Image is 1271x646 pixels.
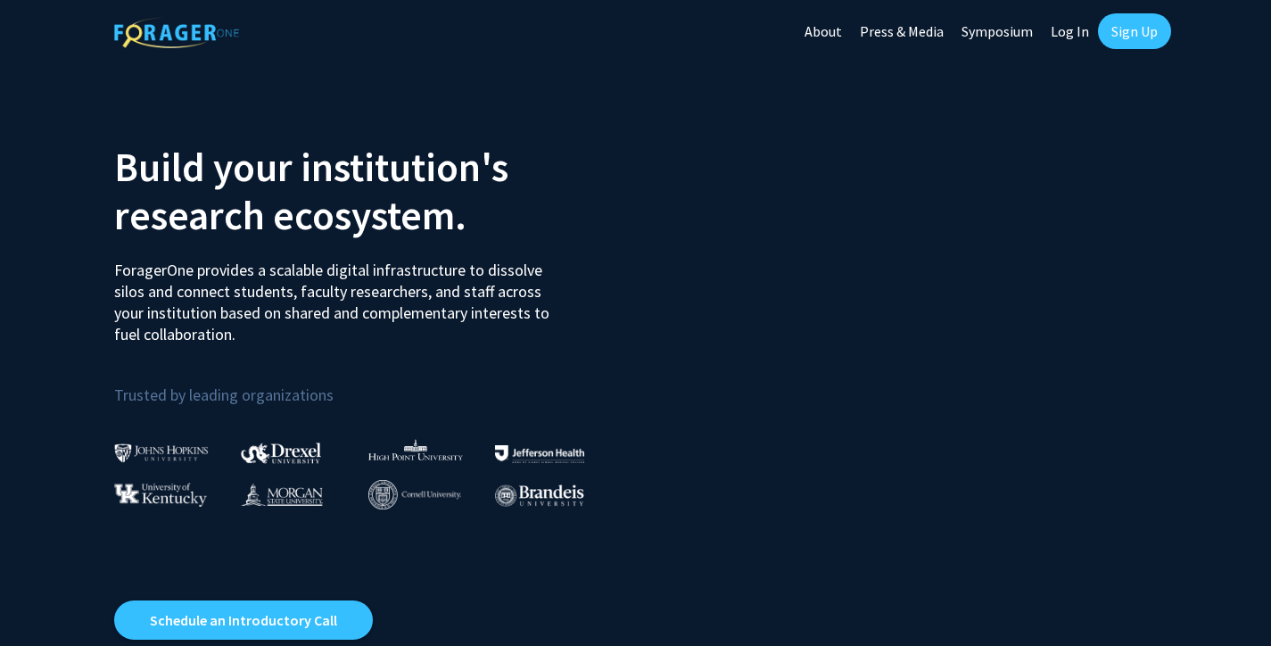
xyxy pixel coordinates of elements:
p: ForagerOne provides a scalable digital infrastructure to dissolve silos and connect students, fac... [114,246,562,345]
img: University of Kentucky [114,483,207,507]
p: Trusted by leading organizations [114,360,623,409]
img: ForagerOne Logo [114,17,239,48]
a: Opens in a new tab [114,600,373,640]
img: Thomas Jefferson University [495,445,584,462]
img: Cornell University [368,480,461,509]
img: High Point University [368,439,463,460]
a: Sign Up [1098,13,1171,49]
img: Brandeis University [495,484,584,507]
img: Johns Hopkins University [114,443,209,462]
img: Drexel University [241,443,321,463]
img: Morgan State University [241,483,323,506]
h2: Build your institution's research ecosystem. [114,143,623,239]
